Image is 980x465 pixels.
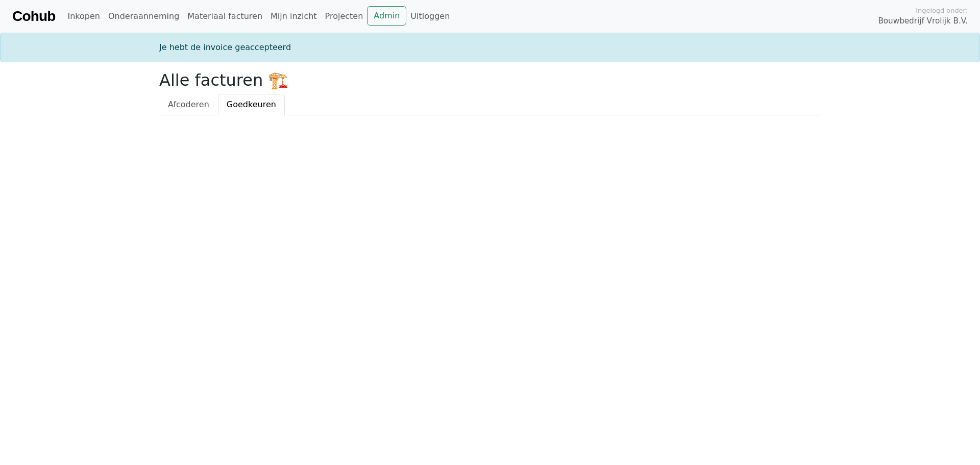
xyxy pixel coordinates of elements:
[406,6,454,27] a: Uitloggen
[266,6,321,27] a: Mijn inzicht
[153,41,827,54] div: Je hebt de invoice geaccepteerd
[227,100,276,109] span: Goedkeuren
[183,6,266,27] a: Materiaal facturen
[367,6,406,26] a: Admin
[63,6,104,27] a: Inkopen
[159,70,821,90] h2: Alle facturen 🏗️
[218,94,285,115] a: Goedkeuren
[878,15,968,27] span: Bouwbedrijf Vrolijk B.V.
[159,94,218,115] a: Afcoderen
[104,6,183,27] a: Onderaanneming
[321,6,367,27] a: Projecten
[12,4,55,29] a: Cohub
[916,6,968,15] span: Ingelogd onder:
[168,100,209,109] span: Afcoderen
